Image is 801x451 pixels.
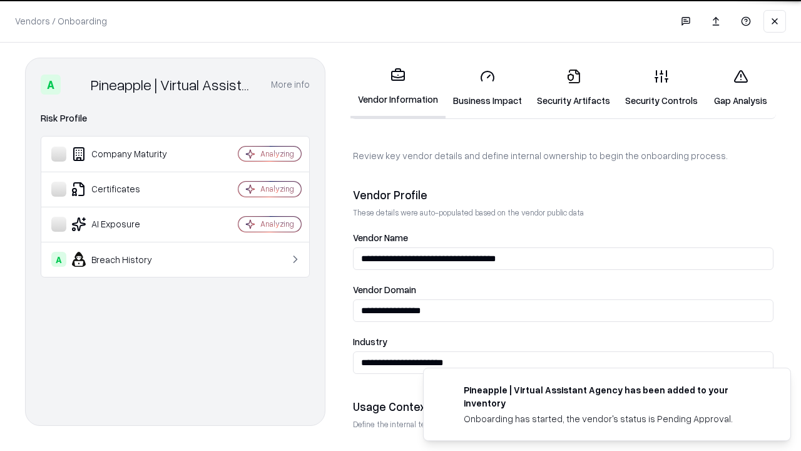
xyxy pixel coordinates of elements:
[91,75,256,95] div: Pineapple | Virtual Assistant Agency
[51,147,201,162] div: Company Maturity
[51,252,66,267] div: A
[353,207,773,218] p: These details were auto-populated based on the vendor public data
[353,337,773,346] label: Industry
[446,59,529,117] a: Business Impact
[353,399,773,414] div: Usage Context
[353,419,773,430] p: Define the internal team and reason for using this vendor. This helps assess business relevance a...
[51,217,201,232] div: AI Exposure
[41,111,310,126] div: Risk Profile
[705,59,776,117] a: Gap Analysis
[66,75,86,95] img: Pineapple | Virtual Assistant Agency
[260,148,294,159] div: Analyzing
[350,58,446,118] a: Vendor Information
[353,149,773,162] p: Review key vendor details and define internal ownership to begin the onboarding process.
[271,73,310,96] button: More info
[41,75,61,95] div: A
[15,14,107,28] p: Vendors / Onboarding
[529,59,618,117] a: Security Artifacts
[464,383,760,410] div: Pineapple | Virtual Assistant Agency has been added to your inventory
[353,285,773,294] label: Vendor Domain
[464,412,760,425] div: Onboarding has started, the vendor's status is Pending Approval.
[260,184,294,194] div: Analyzing
[353,187,773,202] div: Vendor Profile
[51,252,201,267] div: Breach History
[439,383,454,398] img: trypineapple.com
[51,182,201,197] div: Certificates
[618,59,705,117] a: Security Controls
[353,233,773,242] label: Vendor Name
[260,219,294,229] div: Analyzing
